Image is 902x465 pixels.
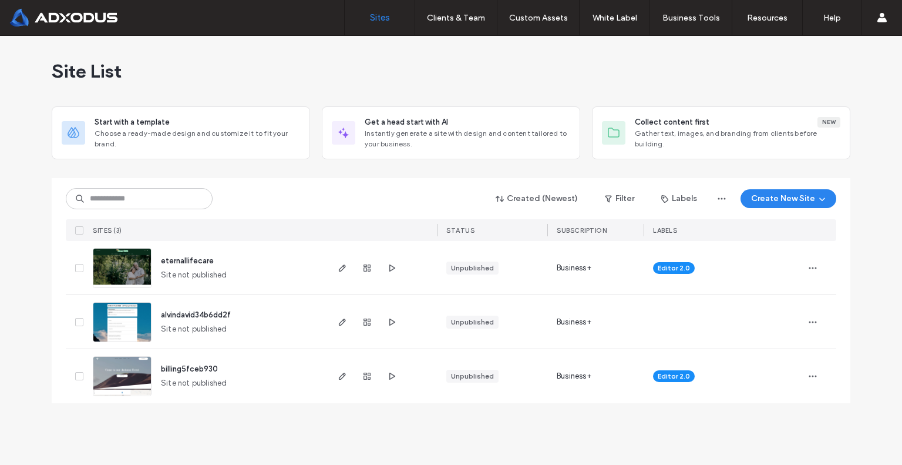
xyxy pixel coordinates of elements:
[747,13,787,23] label: Resources
[592,106,850,159] div: Collect content firstNewGather text, images, and branding from clients before building.
[95,116,170,128] span: Start with a template
[161,377,227,389] span: Site not published
[593,189,646,208] button: Filter
[322,106,580,159] div: Get a head start with AIInstantly generate a site with design and content tailored to your business.
[52,106,310,159] div: Start with a templateChoose a ready-made design and customize it to fit your brand.
[93,226,122,235] span: SITES (3)
[451,317,494,327] div: Unpublished
[741,189,836,208] button: Create New Site
[161,323,227,335] span: Site not published
[161,310,231,319] a: alvindavid34b6dd2f
[509,13,568,23] label: Custom Assets
[451,371,494,382] div: Unpublished
[161,256,214,265] a: eternallifecare
[161,269,227,281] span: Site not published
[161,364,218,373] a: billing5fceb930
[557,316,591,328] span: Business+
[557,262,591,274] span: Business+
[95,128,300,149] span: Choose a ready-made design and customize it to fit your brand.
[658,371,690,382] span: Editor 2.0
[451,263,494,273] div: Unpublished
[662,13,720,23] label: Business Tools
[370,12,390,23] label: Sites
[817,117,840,128] div: New
[446,226,474,235] span: STATUS
[635,116,709,128] span: Collect content first
[557,226,607,235] span: SUBSCRIPTION
[653,226,677,235] span: LABELS
[365,128,570,149] span: Instantly generate a site with design and content tailored to your business.
[658,263,690,273] span: Editor 2.0
[427,13,485,23] label: Clients & Team
[823,13,841,23] label: Help
[635,128,840,149] span: Gather text, images, and branding from clients before building.
[365,116,448,128] span: Get a head start with AI
[593,13,637,23] label: White Label
[52,59,122,83] span: Site List
[651,189,708,208] button: Labels
[486,189,588,208] button: Created (Newest)
[557,370,591,382] span: Business+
